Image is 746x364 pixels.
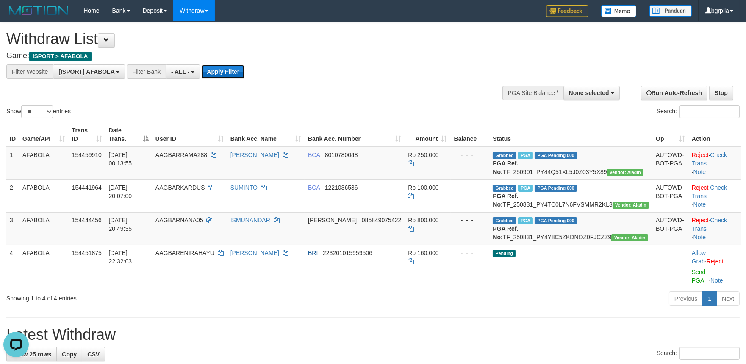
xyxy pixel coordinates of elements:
span: Grabbed [493,152,516,159]
span: None selected [569,90,609,96]
th: Status [489,123,652,147]
td: · · [688,179,741,212]
span: BCA [308,184,320,191]
div: Filter Website [6,64,53,79]
span: Grabbed [493,217,516,224]
a: Note [693,234,706,241]
a: Send PGA [692,269,706,284]
td: 3 [6,212,19,245]
span: Rp 160.000 [408,249,438,256]
td: AUTOWD-BOT-PGA [652,147,688,180]
th: Game/API: activate to sort column ascending [19,123,69,147]
td: · · [688,147,741,180]
span: Rp 800.000 [408,217,438,224]
span: Copy 8010780048 to clipboard [325,151,358,158]
span: - ALL - [171,68,190,75]
b: PGA Ref. No: [493,160,518,175]
td: AFABOLA [19,212,69,245]
span: · [692,249,707,265]
th: Op: activate to sort column ascending [652,123,688,147]
span: Vendor URL: https://payment4.1velocity.biz [613,202,649,209]
span: BRI [308,249,318,256]
h4: Game: [6,52,489,60]
a: Allow Grab [692,249,706,265]
th: Bank Acc. Number: activate to sort column ascending [305,123,405,147]
a: Copy [56,347,82,361]
a: Check Trans [692,151,727,167]
th: Balance [451,123,490,147]
a: 1 [702,291,717,306]
a: ISMUNANDAR [230,217,270,224]
span: PGA Pending [535,185,577,192]
td: TF_250901_PY44Q51XL5J0Z03Y5X89 [489,147,652,180]
span: Copy [62,351,77,358]
td: · · [688,212,741,245]
a: Note [710,277,723,284]
th: Trans ID: activate to sort column ascending [69,123,105,147]
a: Note [693,168,706,175]
td: AFABOLA [19,245,69,288]
a: Check Trans [692,217,727,232]
div: - - - [454,151,486,159]
span: Grabbed [493,185,516,192]
a: [PERSON_NAME] [230,249,279,256]
a: Run Auto-Refresh [641,86,707,100]
b: PGA Ref. No: [493,193,518,208]
input: Search: [679,347,740,360]
span: Copy 1221036536 to clipboard [325,184,358,191]
th: ID [6,123,19,147]
td: AFABOLA [19,147,69,180]
label: Search: [657,347,740,360]
b: PGA Ref. No: [493,225,518,241]
div: - - - [454,249,486,257]
td: 4 [6,245,19,288]
th: Action [688,123,741,147]
span: Vendor URL: https://payment4.1velocity.biz [607,169,643,176]
span: [DATE] 20:49:35 [109,217,132,232]
th: Bank Acc. Name: activate to sort column ascending [227,123,305,147]
a: Note [693,201,706,208]
button: Open LiveChat chat widget [3,3,29,29]
div: - - - [454,183,486,192]
a: Reject [692,151,709,158]
td: AUTOWD-BOT-PGA [652,179,688,212]
div: - - - [454,216,486,224]
span: 154451875 [72,249,102,256]
td: AFABOLA [19,179,69,212]
span: Rp 250.000 [408,151,438,158]
a: Stop [709,86,733,100]
span: Marked by bgrpila [518,217,533,224]
th: Amount: activate to sort column ascending [405,123,450,147]
div: Showing 1 to 4 of 4 entries [6,291,305,302]
span: AAGBARRAMA288 [155,151,207,158]
span: [PERSON_NAME] [308,217,357,224]
img: Feedback.jpg [546,5,588,17]
span: BCA [308,151,320,158]
a: Reject [692,184,709,191]
span: [DATE] 20:07:00 [109,184,132,199]
td: AUTOWD-BOT-PGA [652,212,688,245]
a: Reject [707,258,724,265]
td: TF_250831_PY4TC0L7N6FVSMMR2KL3 [489,179,652,212]
span: AAGBARKARDUS [155,184,205,191]
input: Search: [679,105,740,118]
span: Pending [493,250,516,257]
span: Copy 085849075422 to clipboard [362,217,401,224]
span: 154441964 [72,184,102,191]
span: [DATE] 00:13:55 [109,151,132,167]
img: MOTION_logo.png [6,4,71,17]
span: Marked by bgrpila [518,152,533,159]
span: [ISPORT] AFABOLA [58,68,114,75]
a: SUMINTO [230,184,258,191]
span: Marked by bgric [518,185,533,192]
h1: Latest Withdraw [6,326,740,343]
a: Previous [669,291,703,306]
a: Check Trans [692,184,727,199]
td: TF_250831_PY4Y8C5ZKDNOZ0FJCZZ9 [489,212,652,245]
button: None selected [563,86,620,100]
a: [PERSON_NAME] [230,151,279,158]
span: Vendor URL: https://payment4.1velocity.biz [611,234,648,241]
select: Showentries [21,105,53,118]
span: AAGBARENIRAHAYU [155,249,214,256]
span: 154459910 [72,151,102,158]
